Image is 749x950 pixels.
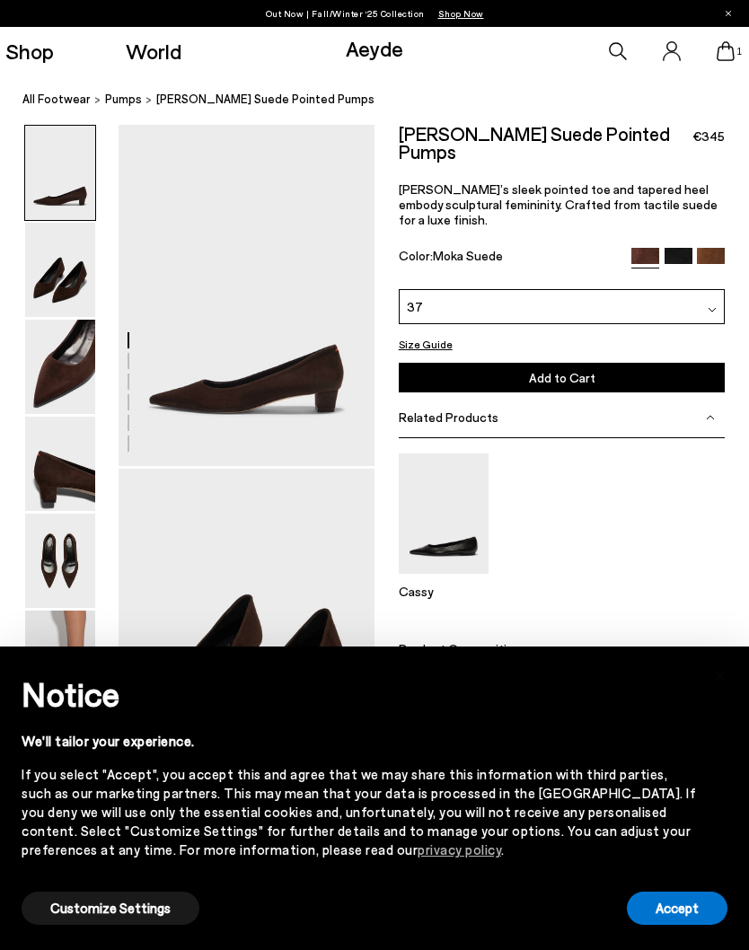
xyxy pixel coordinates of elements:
[25,320,95,414] img: Judi Suede Pointed Pumps - Image 3
[529,370,595,385] span: Add to Cart
[714,660,727,686] span: ×
[433,248,503,263] span: Moka Suede
[25,223,95,317] img: Judi Suede Pointed Pumps - Image 2
[399,363,726,392] button: Add to Cart
[717,41,735,61] a: 1
[25,514,95,608] img: Judi Suede Pointed Pumps - Image 5
[418,841,501,858] a: privacy policy
[22,732,699,751] div: We'll tailor your experience.
[25,611,95,705] img: Judi Suede Pointed Pumps - Image 6
[156,90,374,109] span: [PERSON_NAME] Suede Pointed Pumps
[399,561,489,599] a: Cassy Pointed-Toe Flats Cassy
[692,128,725,145] span: €345
[735,47,744,57] span: 1
[399,181,726,227] p: [PERSON_NAME]’s sleek pointed toe and tapered heel embody sculptural femininity. Crafted from tac...
[266,4,484,22] p: Out Now | Fall/Winter ‘25 Collection
[708,305,717,314] img: svg%3E
[25,126,95,220] img: Judi Suede Pointed Pumps - Image 1
[346,35,403,61] a: Aeyde
[706,645,715,654] img: svg%3E
[399,453,489,573] img: Cassy Pointed-Toe Flats
[25,417,95,511] img: Judi Suede Pointed Pumps - Image 4
[5,40,54,62] a: Shop
[399,409,498,425] span: Related Products
[399,584,489,599] p: Cassy
[399,335,453,353] button: Size Guide
[438,8,484,19] span: Navigate to /collections/new-in
[105,90,142,109] a: pumps
[22,75,749,125] nav: breadcrumb
[105,92,142,106] span: pumps
[699,652,742,695] button: Close this notice
[706,413,715,422] img: svg%3E
[126,40,181,62] a: World
[407,297,423,316] span: 37
[22,765,699,859] div: If you select "Accept", you accept this and agree that we may share this information with third p...
[399,125,693,161] h2: [PERSON_NAME] Suede Pointed Pumps
[399,248,621,268] div: Color:
[22,892,199,925] button: Customize Settings
[22,671,699,717] h2: Notice
[399,641,521,656] span: Product Composition
[627,892,727,925] button: Accept
[22,90,91,109] a: All Footwear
